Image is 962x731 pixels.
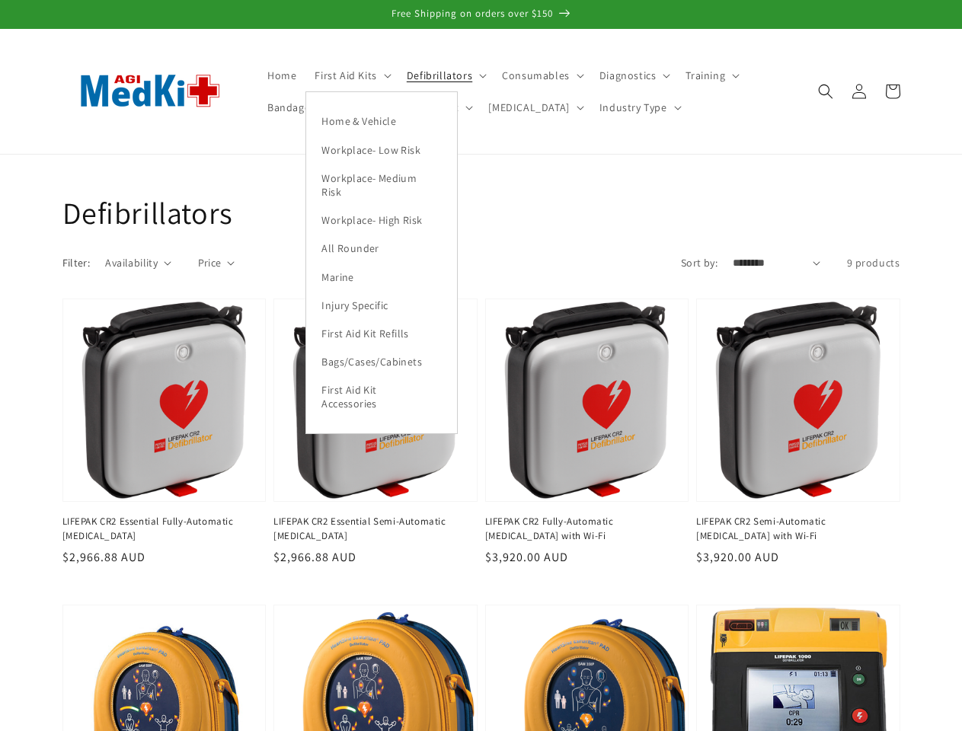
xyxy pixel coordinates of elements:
span: Home [267,69,296,82]
span: [MEDICAL_DATA] [488,101,569,114]
a: LIFEPAK CR2 Essential Fully-Automatic [MEDICAL_DATA] [62,515,257,542]
a: First Aid Kit Refills [306,319,457,347]
summary: First Aid Kits [305,59,397,91]
span: Availability [105,255,158,271]
summary: Bandages & Dressings [258,91,395,123]
img: AGI MedKit [62,49,238,132]
a: Bags/Cases/Cabinets [306,348,457,376]
h1: Defibrillators [62,193,900,232]
span: Consumables [502,69,570,82]
span: Training [686,69,725,82]
a: Injury Specific [306,291,457,319]
label: Sort by: [681,256,718,270]
summary: Search [809,75,842,108]
a: Marine [306,263,457,291]
p: Free Shipping on orders over $150 [15,8,947,21]
a: Home [258,59,305,91]
a: LIFEPAK CR2 Semi-Automatic [MEDICAL_DATA] with Wi-Fi [696,515,891,542]
summary: Training [676,59,746,91]
span: Price [198,255,222,271]
span: 9 products [847,256,900,270]
a: Workplace- High Risk [306,206,457,235]
h2: Filter: [62,255,91,271]
a: Home & Vehicle [306,107,457,136]
summary: Industry Type [590,91,688,123]
a: First Aid Kit Accessories [306,376,457,418]
span: Bandages & Dressings [267,101,375,114]
span: Diagnostics [599,69,657,82]
summary: Price [198,255,235,271]
summary: [MEDICAL_DATA] [479,91,590,123]
a: All Rounder [306,235,457,263]
summary: Defibrillators [398,59,493,91]
a: Workplace- Low Risk [306,136,457,164]
span: Defibrillators [407,69,472,82]
a: LIFEPAK CR2 Fully-Automatic [MEDICAL_DATA] with Wi-Fi [485,515,680,542]
summary: Consumables [493,59,590,91]
a: Workplace- Medium Risk [306,164,457,206]
summary: Availability [105,255,171,271]
span: First Aid Kits [315,69,376,82]
a: LIFEPAK CR2 Essential Semi-Automatic [MEDICAL_DATA] [273,515,468,542]
summary: Diagnostics [590,59,677,91]
span: Industry Type [599,101,667,114]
